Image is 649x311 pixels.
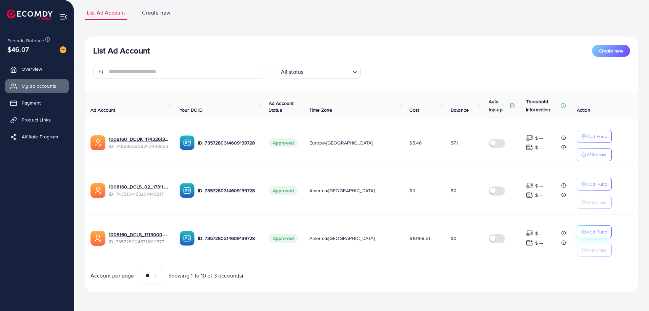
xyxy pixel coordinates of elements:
[451,235,457,242] span: $0
[587,180,607,188] p: Add Fund
[526,144,533,151] img: top-up amount
[180,135,195,150] img: ic-ba-acc.ded83a64.svg
[489,97,508,114] p: Auto top-up
[60,46,66,53] img: image
[142,9,170,17] span: Create new
[535,134,544,142] p: $ ---
[93,46,150,55] h3: List Ad Account
[592,45,630,57] button: Create new
[409,187,415,194] span: $0
[180,183,195,198] img: ic-ba-acc.ded83a64.svg
[305,66,349,77] input: Search for option
[409,139,422,146] span: $5.46
[526,182,533,189] img: top-up amount
[526,97,559,114] p: Threshold information
[587,246,606,254] p: Withdraw
[22,83,56,89] span: My ad accounts
[577,196,612,209] button: Withdraw
[269,234,298,243] span: Approved
[535,191,544,199] p: $ ---
[198,139,258,147] p: ID: 7357280314609139728
[587,198,606,206] p: Withdraw
[535,239,544,247] p: $ ---
[7,9,53,20] img: logo
[22,99,41,106] span: Payment
[526,239,533,246] img: top-up amount
[451,139,458,146] span: $7.1
[109,231,169,238] a: 1008160_DCLS_1713000734080
[269,138,298,147] span: Approved
[526,230,533,237] img: top-up amount
[22,116,51,123] span: Product Links
[109,183,169,197] div: <span class='underline'>1008160_DCLS_02_1731127077568</span></br>7435134153261449217
[5,62,69,76] a: Overview
[577,148,612,161] button: Withdraw
[109,136,169,150] div: <span class='underline'>1008160_DCUK_1742261318438</span></br>7482955309242433553
[577,130,612,143] button: Add Fund
[309,107,332,113] span: Time Zone
[180,231,195,246] img: ic-ba-acc.ded83a64.svg
[90,272,134,280] span: Account per page
[87,9,125,17] span: List Ad Account
[22,66,42,72] span: Overview
[109,231,169,245] div: <span class='underline'>1008160_DCLS_1713000734080</span></br>7357282045711810577
[577,107,590,113] span: Action
[309,235,375,242] span: America/[GEOGRAPHIC_DATA]
[109,136,169,142] a: 1008160_DCUK_1742261318438
[577,244,612,257] button: Withdraw
[526,134,533,141] img: top-up amount
[198,234,258,242] p: ID: 7357280314609139728
[577,225,612,238] button: Add Fund
[7,44,29,54] span: $46.07
[60,13,67,21] img: menu
[577,178,612,191] button: Add Fund
[599,47,623,54] span: Create new
[409,107,419,113] span: Cost
[535,182,544,190] p: $ ---
[526,192,533,199] img: top-up amount
[5,96,69,110] a: Payment
[620,281,644,306] iframe: Chat
[90,135,105,150] img: ic-ads-acc.e4c84228.svg
[451,187,457,194] span: $0
[90,107,116,113] span: Ad Account
[180,107,203,113] span: Your BC ID
[269,186,298,195] span: Approved
[90,231,105,246] img: ic-ads-acc.e4c84228.svg
[5,79,69,93] a: My ad accounts
[198,186,258,195] p: ID: 7357280314609139728
[109,143,169,150] span: ID: 7482955309242433553
[535,143,544,152] p: $ ---
[587,132,607,140] p: Add Fund
[5,130,69,143] a: Affiliate Program
[109,238,169,245] span: ID: 7357282045711810577
[5,113,69,127] a: Product Links
[109,183,169,190] a: 1008160_DCLS_02_1731127077568
[587,228,607,236] p: Add Fund
[280,67,305,77] span: All status
[22,133,58,140] span: Affiliate Program
[309,139,373,146] span: Europe/[GEOGRAPHIC_DATA]
[109,191,169,197] span: ID: 7435134153261449217
[587,151,606,159] p: Withdraw
[90,183,105,198] img: ic-ads-acc.e4c84228.svg
[309,187,375,194] span: America/[GEOGRAPHIC_DATA]
[168,272,243,280] span: Showing 1 To 10 of 3 account(s)
[7,37,44,44] span: Ecomdy Balance
[276,65,361,79] div: Search for option
[451,107,469,113] span: Balance
[269,100,294,113] span: Ad Account Status
[535,229,544,238] p: $ ---
[409,235,430,242] span: $10168.51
